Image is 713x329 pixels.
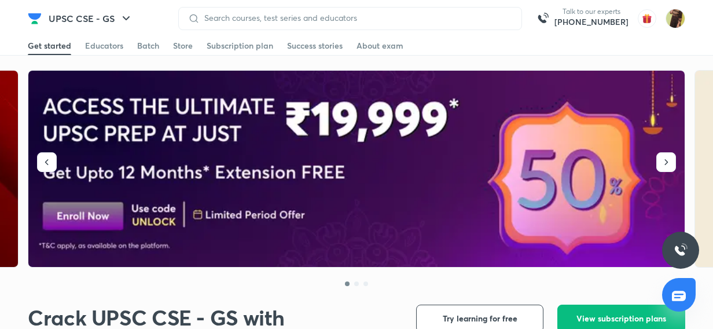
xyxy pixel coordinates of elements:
[356,36,403,55] a: About exam
[28,36,71,55] a: Get started
[85,36,123,55] a: Educators
[207,36,273,55] a: Subscription plan
[287,40,343,52] div: Success stories
[287,36,343,55] a: Success stories
[554,7,629,16] p: Talk to our experts
[173,36,193,55] a: Store
[28,12,42,25] img: Company Logo
[137,36,159,55] a: Batch
[207,40,273,52] div: Subscription plan
[674,243,688,257] img: ttu
[137,40,159,52] div: Batch
[443,313,517,324] span: Try learning for free
[356,40,403,52] div: About exam
[554,16,629,28] a: [PHONE_NUMBER]
[666,9,685,28] img: Uma Kumari Rajput
[638,9,656,28] img: avatar
[173,40,193,52] div: Store
[200,13,512,23] input: Search courses, test series and educators
[85,40,123,52] div: Educators
[42,7,140,30] button: UPSC CSE - GS
[576,313,666,324] span: View subscription plans
[28,40,71,52] div: Get started
[531,7,554,30] img: call-us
